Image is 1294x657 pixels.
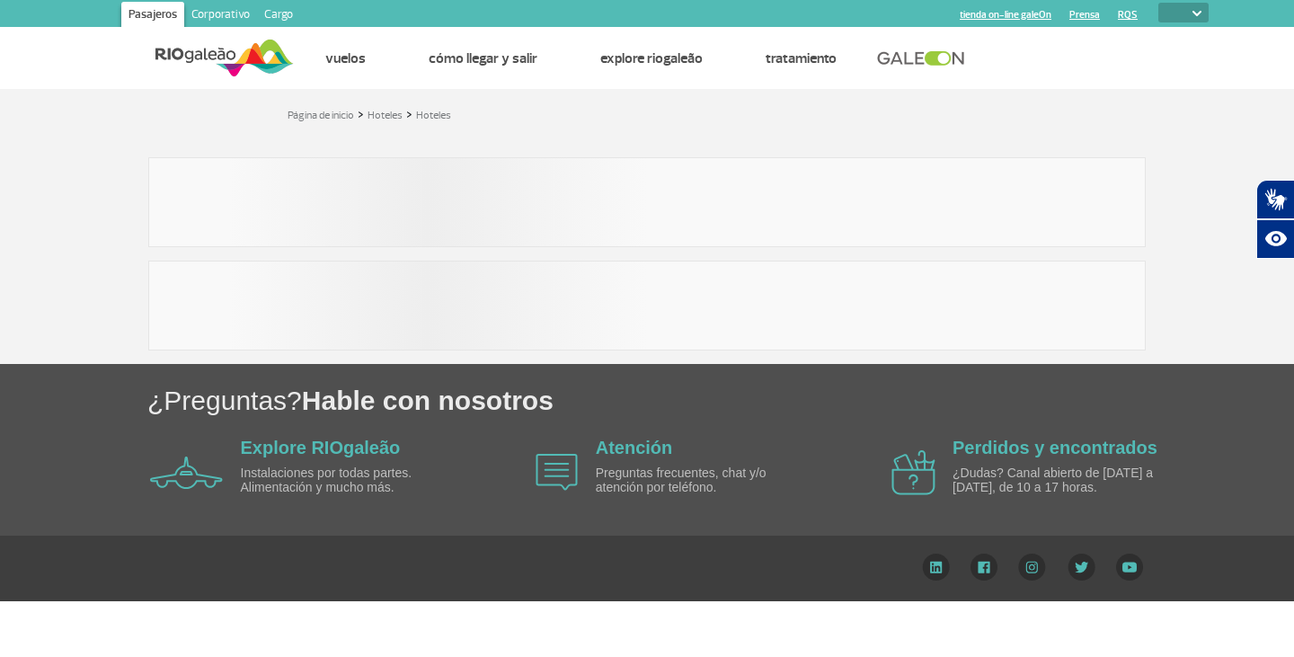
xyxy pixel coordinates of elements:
a: Página de inicio [288,109,354,122]
img: airplane icon [536,454,578,491]
img: airplane icon [150,457,223,489]
img: Facebook [970,554,997,581]
a: Explore RIOgaleão [600,49,703,67]
a: Prensa [1069,9,1100,21]
a: Atención [596,438,673,457]
p: ¿Dudas? Canal abierto de [DATE] a [DATE], de 10 a 17 horas. [953,466,1159,494]
button: Abrir recursos assistivos. [1256,219,1294,259]
span: Hable con nosotros [302,386,554,415]
a: Cargo [257,2,300,31]
div: Plugin de acessibilidade da Hand Talk. [1256,180,1294,259]
a: Perdidos y encontrados [953,438,1157,457]
img: YouTube [1116,554,1143,581]
img: LinkedIn [922,554,950,581]
h1: ¿Preguntas? [147,382,1294,419]
p: Preguntas frecuentes, chat y/o atención por teléfono. [596,466,802,494]
img: Instagram [1018,554,1046,581]
a: > [406,103,412,124]
img: airplane icon [891,450,935,495]
p: Instalaciones por todas partes. Alimentación y mucho más. [241,466,448,494]
a: Tratamiento [766,49,837,67]
a: RQS [1118,9,1138,21]
a: > [358,103,364,124]
a: Pasajeros [121,2,184,31]
a: Hoteles [368,109,403,122]
a: Vuelos [325,49,366,67]
img: Twitter [1068,554,1095,581]
a: Explore RIOgaleão [241,438,401,457]
a: Hoteles [416,109,451,122]
a: tienda on-line galeOn [960,9,1051,21]
a: Corporativo [184,2,257,31]
a: Cómo llegar y salir [429,49,537,67]
button: Abrir tradutor de língua de sinais. [1256,180,1294,219]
